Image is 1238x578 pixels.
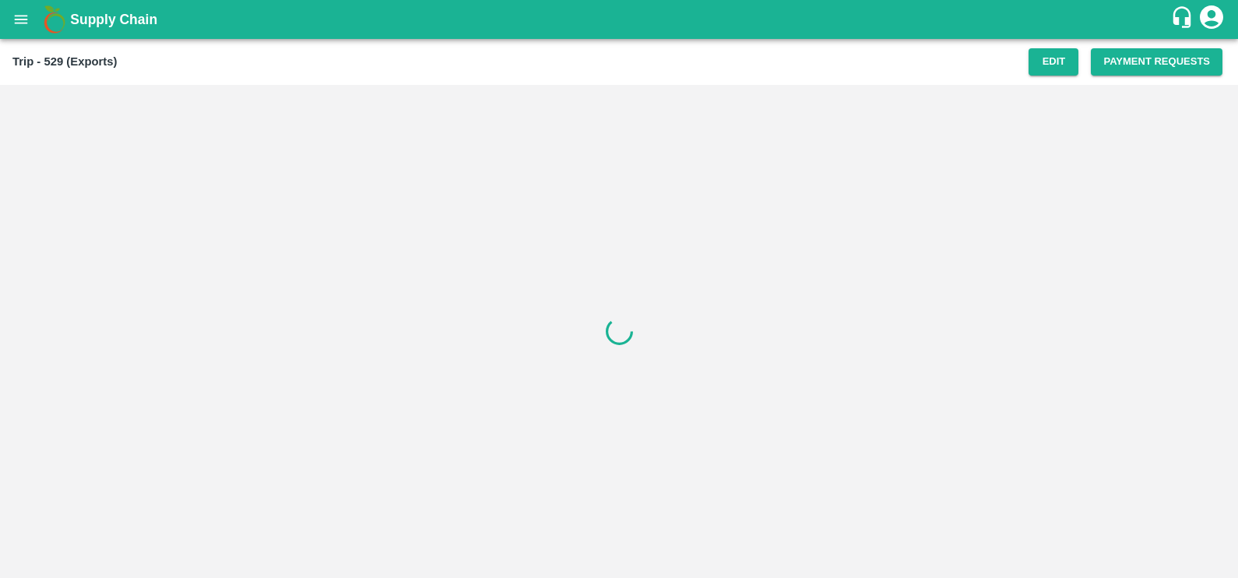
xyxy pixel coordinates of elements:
b: Supply Chain [70,12,157,27]
div: customer-support [1170,5,1198,33]
button: Edit [1029,48,1078,76]
img: logo [39,4,70,35]
b: Trip - 529 (Exports) [12,55,117,68]
button: open drawer [3,2,39,37]
div: account of current user [1198,3,1226,36]
button: Payment Requests [1091,48,1222,76]
a: Supply Chain [70,9,1170,30]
